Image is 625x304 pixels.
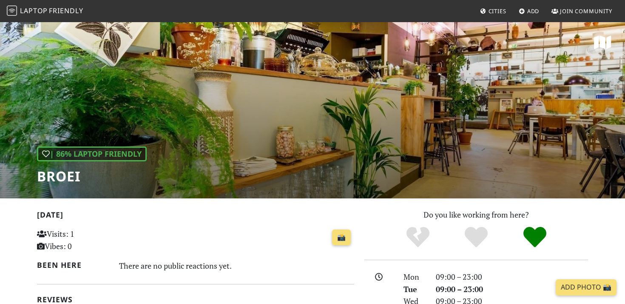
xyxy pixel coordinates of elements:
[389,226,447,249] div: No
[119,259,355,272] div: There are no public reactions yet.
[364,209,588,221] p: Do you like working from here?
[37,210,354,223] h2: [DATE]
[7,6,17,16] img: LaptopFriendly
[332,229,351,246] a: 📸
[489,7,506,15] span: Cities
[477,3,510,19] a: Cities
[560,7,612,15] span: Join Community
[447,226,506,249] div: Yes
[37,228,136,252] p: Visits: 1 Vibes: 0
[37,146,147,161] div: | 86% Laptop Friendly
[431,271,593,283] div: 09:00 – 23:00
[37,295,354,304] h2: Reviews
[515,3,543,19] a: Add
[548,3,616,19] a: Join Community
[398,271,431,283] div: Mon
[37,261,109,270] h2: Been here
[37,168,147,184] h1: BROEI
[7,4,83,19] a: LaptopFriendly LaptopFriendly
[20,6,48,15] span: Laptop
[398,283,431,295] div: Tue
[527,7,540,15] span: Add
[431,283,593,295] div: 09:00 – 23:00
[49,6,83,15] span: Friendly
[556,279,616,295] a: Add Photo 📸
[506,226,564,249] div: Definitely!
